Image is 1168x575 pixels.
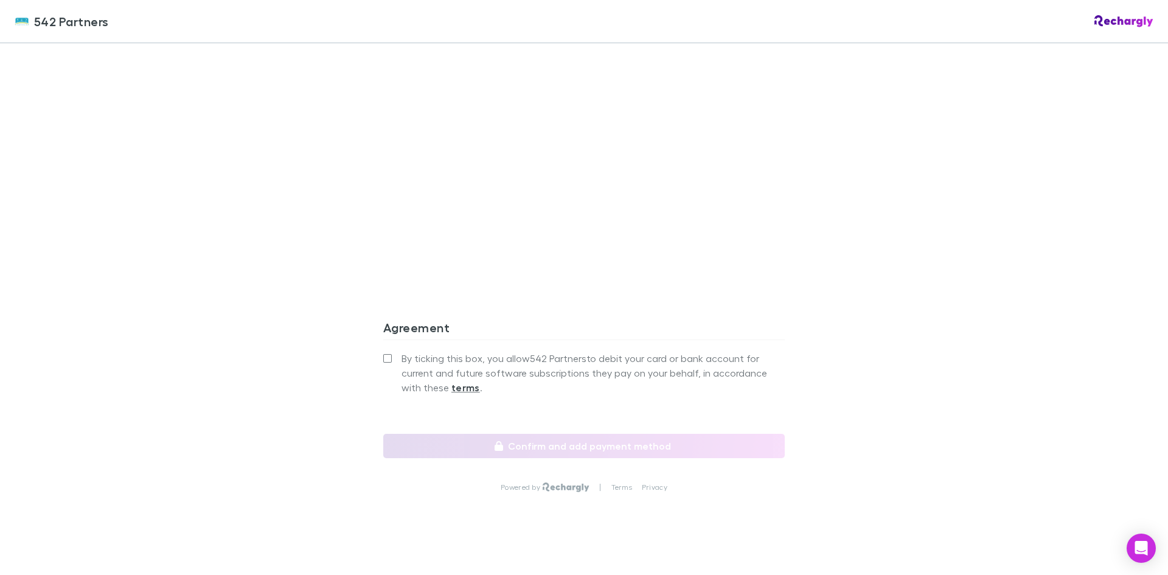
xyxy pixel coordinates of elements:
h3: Agreement [383,320,785,340]
span: 542 Partners [34,12,109,30]
img: Rechargly Logo [1094,15,1153,27]
p: | [599,483,601,492]
img: Rechargly Logo [543,483,589,492]
p: Powered by [501,483,543,492]
img: 542 Partners's Logo [15,14,29,29]
a: Privacy [642,483,667,492]
div: Open Intercom Messenger [1127,534,1156,563]
a: Terms [611,483,632,492]
button: Confirm and add payment method [383,434,785,458]
strong: terms [451,382,480,394]
span: By ticking this box, you allow 542 Partners to debit your card or bank account for current and fu... [401,351,785,395]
